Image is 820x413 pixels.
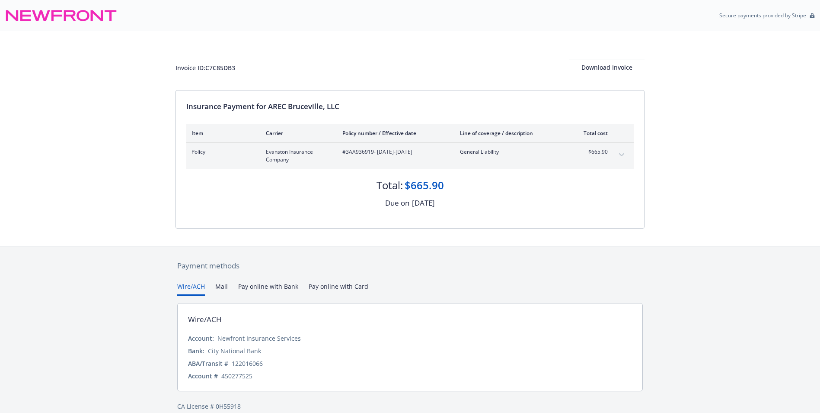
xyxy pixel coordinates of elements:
[342,148,446,156] span: #3AA936919 - [DATE]-[DATE]
[460,148,562,156] span: General Liability
[719,12,806,19] p: Secure payments provided by Stripe
[175,63,235,72] div: Invoice ID: C7C85DB3
[191,148,252,156] span: Policy
[188,346,204,355] div: Bank:
[221,371,252,381] div: 450277525
[191,129,252,137] div: Item
[460,129,562,137] div: Line of coverage / description
[575,148,608,156] span: $665.90
[188,371,218,381] div: Account #
[342,129,446,137] div: Policy number / Effective date
[575,129,608,137] div: Total cost
[188,334,214,343] div: Account:
[266,148,329,164] span: Evanston Insurance Company
[405,178,444,193] div: $665.90
[208,346,261,355] div: City National Bank
[177,402,643,411] div: CA License # 0H55918
[177,282,205,296] button: Wire/ACH
[215,282,228,296] button: Mail
[186,101,634,112] div: Insurance Payment for AREC Bruceville, LLC
[217,334,301,343] div: Newfront Insurance Services
[615,148,629,162] button: expand content
[309,282,368,296] button: Pay online with Card
[266,129,329,137] div: Carrier
[412,197,435,209] div: [DATE]
[188,314,222,325] div: Wire/ACH
[186,143,634,169] div: PolicyEvanston Insurance Company#3AA936919- [DATE]-[DATE]General Liability$665.90expand content
[177,260,643,271] div: Payment methods
[569,59,645,76] button: Download Invoice
[238,282,298,296] button: Pay online with Bank
[188,359,228,368] div: ABA/Transit #
[385,197,409,209] div: Due on
[376,178,403,193] div: Total:
[232,359,263,368] div: 122016066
